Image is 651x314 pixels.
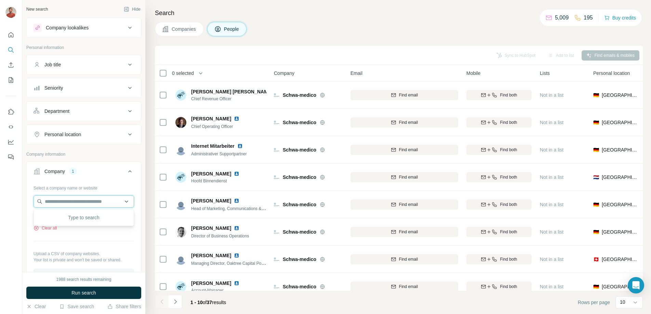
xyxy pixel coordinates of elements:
span: Find email [399,201,418,208]
span: results [190,300,226,305]
span: Find email [399,174,418,180]
span: [GEOGRAPHIC_DATA] [602,92,638,99]
div: 1988 search results remaining [56,276,111,283]
span: Mobile [466,70,480,77]
span: Find both [500,229,517,235]
div: New search [26,6,48,12]
span: Chief Operating Officer [191,124,233,129]
span: [PERSON_NAME] [191,252,231,259]
img: Logo of Schwa-medico [274,147,279,153]
button: Find both [466,199,532,210]
span: 🇩🇪 [593,119,599,126]
img: LinkedIn logo [234,171,239,176]
div: 1 [69,168,77,174]
span: Find email [399,284,418,290]
h4: Search [155,8,643,18]
button: Find both [466,90,532,100]
span: Not in a list [540,92,563,98]
img: Logo of Schwa-medico [274,202,279,207]
span: [GEOGRAPHIC_DATA] [602,146,638,153]
span: Find both [500,119,517,126]
span: Find both [500,201,517,208]
p: Personal information [26,44,141,51]
span: [GEOGRAPHIC_DATA] [602,201,638,208]
span: Schwa-medico [283,283,316,290]
button: Navigate to next page [169,295,182,309]
span: Find email [399,119,418,126]
button: Dashboard [5,136,16,148]
div: Company [44,168,65,175]
p: Company information [26,151,141,157]
button: Feedback [5,151,16,163]
span: Internet Mitarbeiter [191,143,235,149]
img: Avatar [175,117,186,128]
span: Find both [500,256,517,262]
span: Not in a list [540,229,563,235]
img: LinkedIn logo [234,198,239,204]
button: Department [27,103,141,119]
img: LinkedIn logo [234,225,239,231]
span: Director of Business Operations [191,234,249,238]
span: Rows per page [578,299,610,306]
span: Not in a list [540,147,563,153]
div: Type to search [35,211,132,224]
span: Schwa-medico [283,228,316,235]
button: Run search [26,287,141,299]
span: 🇩🇪 [593,92,599,99]
span: [PERSON_NAME] [191,115,231,122]
span: 🇩🇪 [593,201,599,208]
img: LinkedIn logo [234,253,239,258]
span: Personal location [593,70,630,77]
button: Use Surfe on LinkedIn [5,106,16,118]
button: Find email [350,199,458,210]
button: Seniority [27,80,141,96]
span: Email [350,70,362,77]
span: [GEOGRAPHIC_DATA] [602,256,638,263]
button: Company1 [27,163,141,182]
button: Find both [466,117,532,128]
img: Logo of Schwa-medico [274,284,279,289]
div: Department [44,108,69,115]
button: Hide [119,4,145,14]
div: Open Intercom Messenger [628,277,644,293]
span: Run search [71,289,96,296]
span: Administrativer Supportpartner [191,152,247,156]
button: Quick start [5,29,16,41]
img: Logo of Schwa-medico [274,120,279,125]
span: Find both [500,174,517,180]
span: People [224,26,240,32]
button: Use Surfe API [5,121,16,133]
span: Find email [399,256,418,262]
img: Logo of Schwa-medico [274,257,279,262]
button: Find both [466,254,532,264]
span: [GEOGRAPHIC_DATA] [602,228,638,235]
button: Search [5,44,16,56]
button: Find both [466,172,532,182]
button: Save search [59,303,94,310]
span: of [203,300,207,305]
span: [PERSON_NAME] [191,197,231,204]
button: Find email [350,227,458,237]
span: Companies [172,26,197,32]
img: LinkedIn logo [237,143,243,149]
button: Find both [466,227,532,237]
button: Find email [350,145,458,155]
img: Avatar [175,90,186,101]
span: Not in a list [540,202,563,207]
div: Select a company name or website [34,182,134,191]
span: Schwa-medico [283,146,316,153]
img: Logo of Schwa-medico [274,92,279,98]
button: Share filters [107,303,141,310]
span: Head of Marketing, Communications & Customer Experience [191,206,302,211]
img: Avatar [175,144,186,155]
button: Personal location [27,126,141,143]
span: Not in a list [540,120,563,125]
button: Find email [350,254,458,264]
p: 195 [584,14,593,22]
img: LinkedIn logo [234,280,239,286]
button: Find email [350,282,458,292]
span: Schwa-medico [283,256,316,263]
p: 10 [620,299,625,305]
span: Schwa-medico [283,174,316,181]
img: Avatar [175,226,186,237]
